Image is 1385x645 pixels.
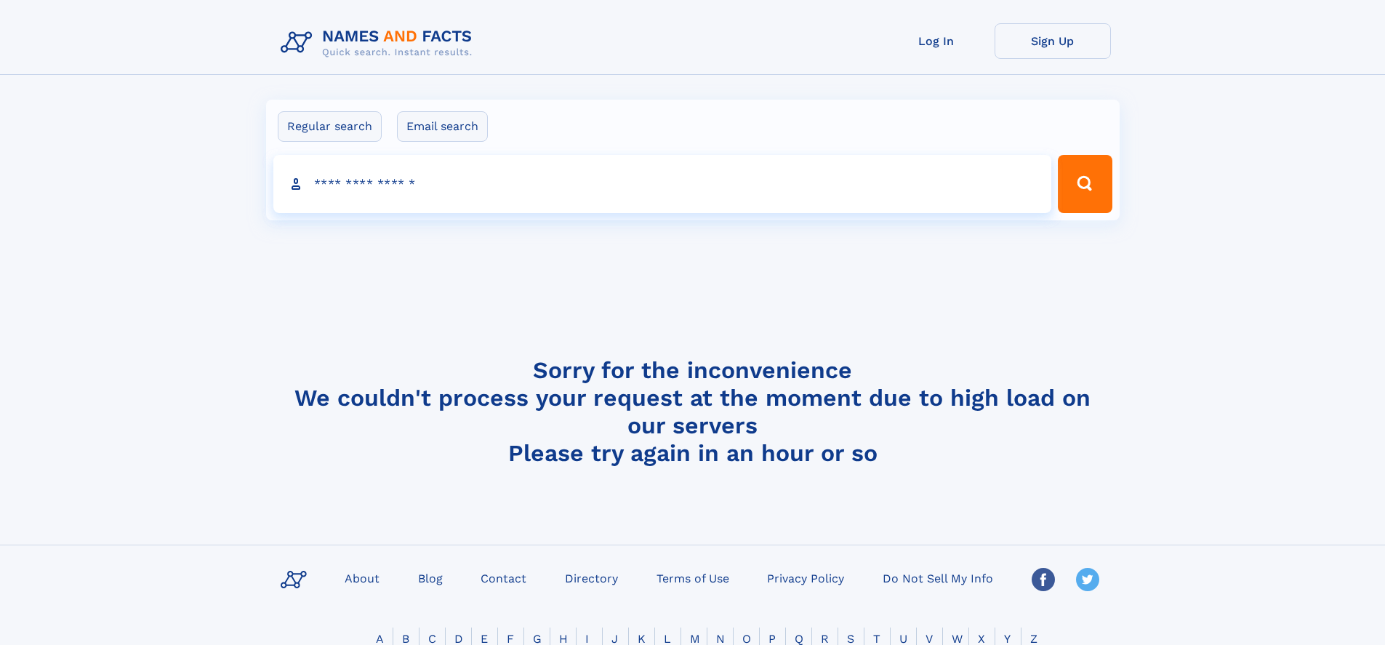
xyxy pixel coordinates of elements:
a: Directory [559,567,624,588]
a: Contact [475,567,532,588]
a: Sign Up [995,23,1111,59]
input: search input [273,155,1052,213]
a: Privacy Policy [761,567,850,588]
h4: Sorry for the inconvenience We couldn't process your request at the moment due to high load on ou... [275,356,1111,467]
img: Twitter [1076,568,1099,591]
a: Do Not Sell My Info [877,567,999,588]
label: Email search [397,111,488,142]
a: About [339,567,385,588]
img: Logo Names and Facts [275,23,484,63]
label: Regular search [278,111,382,142]
a: Log In [878,23,995,59]
img: Facebook [1032,568,1055,591]
button: Search Button [1058,155,1112,213]
a: Blog [412,567,449,588]
a: Terms of Use [651,567,735,588]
